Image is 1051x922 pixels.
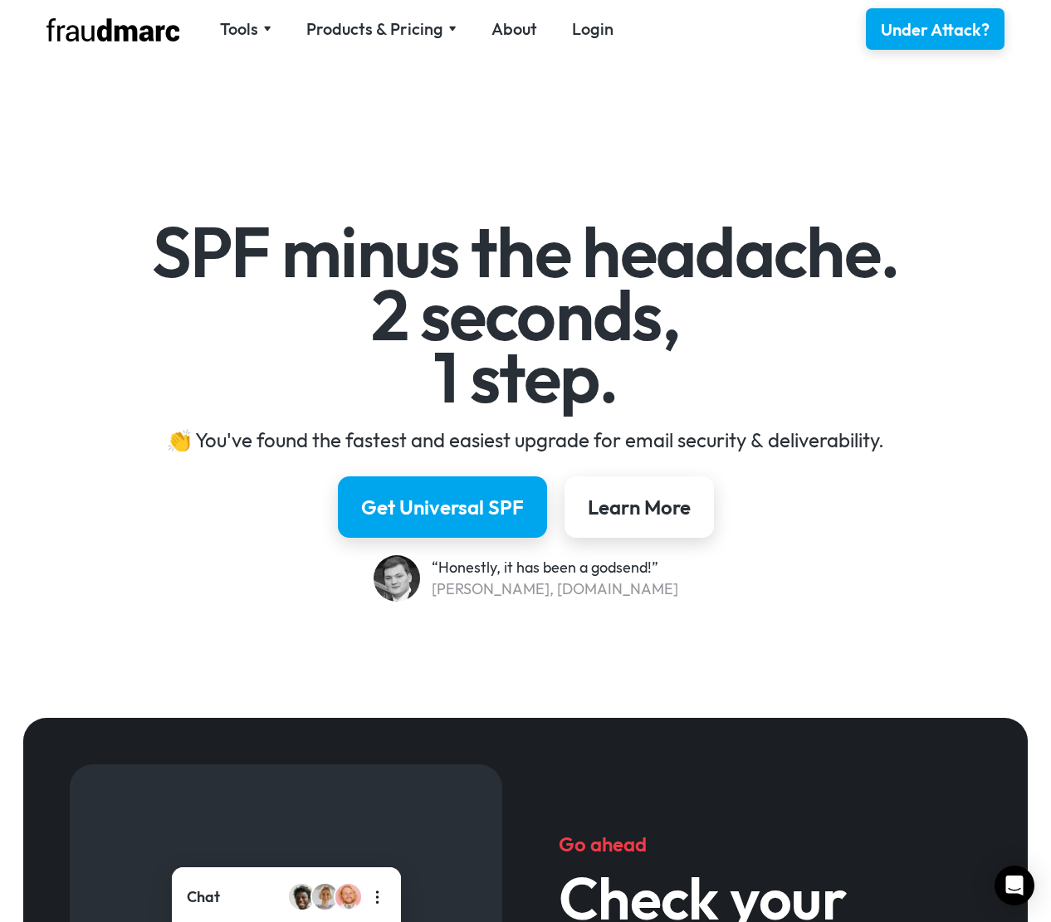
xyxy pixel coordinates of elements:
div: Products & Pricing [306,17,457,41]
h1: SPF minus the headache. 2 seconds, 1 step. [44,221,1008,409]
h5: Go ahead [559,831,971,857]
a: About [491,17,537,41]
div: [PERSON_NAME], [DOMAIN_NAME] [432,578,678,600]
a: Login [572,17,613,41]
div: Tools [220,17,258,41]
div: Tools [220,17,271,41]
div: Learn More [588,494,691,520]
div: “Honestly, it has been a godsend!” [432,557,678,578]
div: Chat [187,886,220,908]
a: Get Universal SPF [338,476,547,538]
div: Get Universal SPF [361,494,524,520]
div: Products & Pricing [306,17,443,41]
div: Open Intercom Messenger [995,866,1034,905]
a: Learn More [565,476,714,538]
a: Under Attack? [866,8,1005,50]
div: 👏 You've found the fastest and easiest upgrade for email security & deliverability. [44,427,1008,453]
div: Under Attack? [881,18,990,41]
